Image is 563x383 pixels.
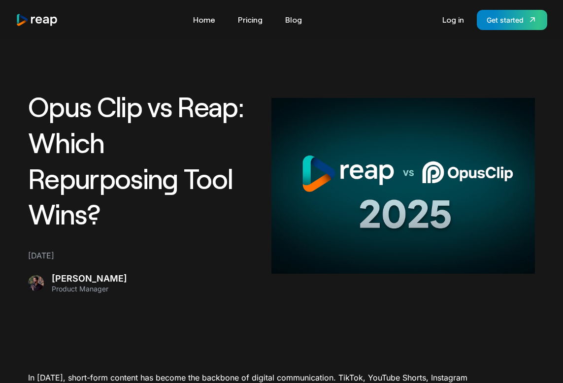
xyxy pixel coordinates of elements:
[477,10,547,30] a: Get started
[16,13,58,27] a: home
[233,12,267,28] a: Pricing
[52,273,127,285] div: [PERSON_NAME]
[16,13,58,27] img: reap logo
[487,15,524,25] div: Get started
[28,89,260,232] h1: Opus Clip vs Reap: Which Repurposing Tool Wins?
[280,12,307,28] a: Blog
[52,285,127,293] div: Product Manager
[437,12,469,28] a: Log in
[271,98,535,274] img: AI Video Clipping and Respurposing
[188,12,220,28] a: Home
[28,250,260,261] div: [DATE]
